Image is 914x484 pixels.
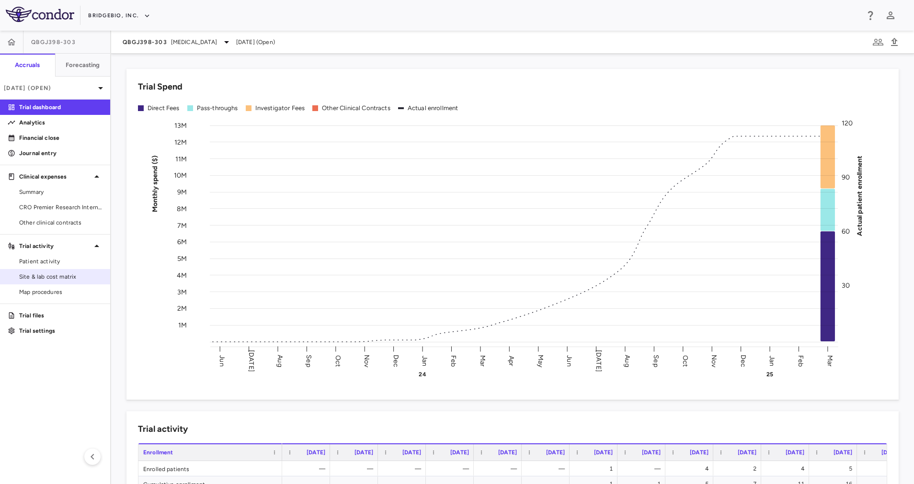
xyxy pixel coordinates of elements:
[818,461,852,476] div: 5
[177,288,187,296] tspan: 3M
[856,155,864,236] tspan: Actual patient enrollment
[387,461,421,476] div: —
[681,355,689,366] text: Oct
[881,449,900,456] span: [DATE]
[177,271,187,279] tspan: 4M
[578,461,613,476] div: 1
[255,104,305,113] div: Investigator Fees
[174,171,187,180] tspan: 10M
[479,355,487,366] text: Mar
[171,38,217,46] span: [MEDICAL_DATA]
[88,8,150,23] button: BridgeBio, Inc.
[19,288,103,296] span: Map procedures
[148,104,180,113] div: Direct Fees
[143,449,173,456] span: Enrollment
[291,461,325,476] div: —
[123,38,167,46] span: QBGJ398-303
[434,461,469,476] div: —
[786,449,804,456] span: [DATE]
[138,461,282,476] div: Enrolled patients
[842,227,850,236] tspan: 60
[334,355,342,366] text: Oct
[19,203,103,212] span: CRO Premier Research International LLC
[738,449,756,456] span: [DATE]
[174,122,187,130] tspan: 13M
[842,281,850,290] tspan: 30
[419,371,426,378] text: 24
[498,449,517,456] span: [DATE]
[537,354,545,367] text: May
[177,255,187,263] tspan: 5M
[826,355,834,366] text: Mar
[565,355,573,366] text: Jun
[138,423,188,436] h6: Trial activity
[652,355,660,367] text: Sep
[402,449,421,456] span: [DATE]
[623,355,631,367] text: Aug
[19,149,103,158] p: Journal entry
[4,84,95,92] p: [DATE] (Open)
[770,461,804,476] div: 4
[6,7,74,22] img: logo-full-SnFGN8VE.png
[19,242,91,250] p: Trial activity
[866,461,900,476] div: 6
[546,449,565,456] span: [DATE]
[450,449,469,456] span: [DATE]
[322,104,390,113] div: Other Clinical Contracts
[177,238,187,246] tspan: 6M
[626,461,661,476] div: —
[31,38,76,46] span: QBGJ398-303
[842,173,850,181] tspan: 90
[482,461,517,476] div: —
[797,355,805,366] text: Feb
[642,449,661,456] span: [DATE]
[19,118,103,127] p: Analytics
[247,350,255,372] text: [DATE]
[177,204,187,213] tspan: 8M
[674,461,708,476] div: 4
[766,371,773,378] text: 25
[842,119,853,127] tspan: 120
[710,354,718,367] text: Nov
[151,155,159,212] tspan: Monthly spend ($)
[768,355,776,366] text: Jan
[197,104,238,113] div: Pass-throughs
[177,304,187,313] tspan: 2M
[530,461,565,476] div: —
[408,104,458,113] div: Actual enrollment
[19,103,103,112] p: Trial dashboard
[19,172,91,181] p: Clinical expenses
[138,80,183,93] h6: Trial Spend
[19,257,103,266] span: Patient activity
[175,155,187,163] tspan: 11M
[449,355,457,366] text: Feb
[307,449,325,456] span: [DATE]
[19,188,103,196] span: Summary
[19,134,103,142] p: Financial close
[177,188,187,196] tspan: 9M
[15,61,40,69] h6: Accruals
[218,355,226,366] text: Jun
[66,61,100,69] h6: Forecasting
[594,350,603,372] text: [DATE]
[392,354,400,367] text: Dec
[690,449,708,456] span: [DATE]
[305,355,313,367] text: Sep
[834,449,852,456] span: [DATE]
[507,355,515,366] text: Apr
[276,355,284,367] text: Aug
[722,461,756,476] div: 2
[339,461,373,476] div: —
[19,311,103,320] p: Trial files
[177,221,187,229] tspan: 7M
[739,354,747,367] text: Dec
[421,355,429,366] text: Jan
[19,272,103,281] span: Site & lab cost matrix
[178,321,187,329] tspan: 1M
[174,138,187,146] tspan: 12M
[354,449,373,456] span: [DATE]
[236,38,275,46] span: [DATE] (Open)
[19,218,103,227] span: Other clinical contracts
[19,326,103,335] p: Trial settings
[594,449,613,456] span: [DATE]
